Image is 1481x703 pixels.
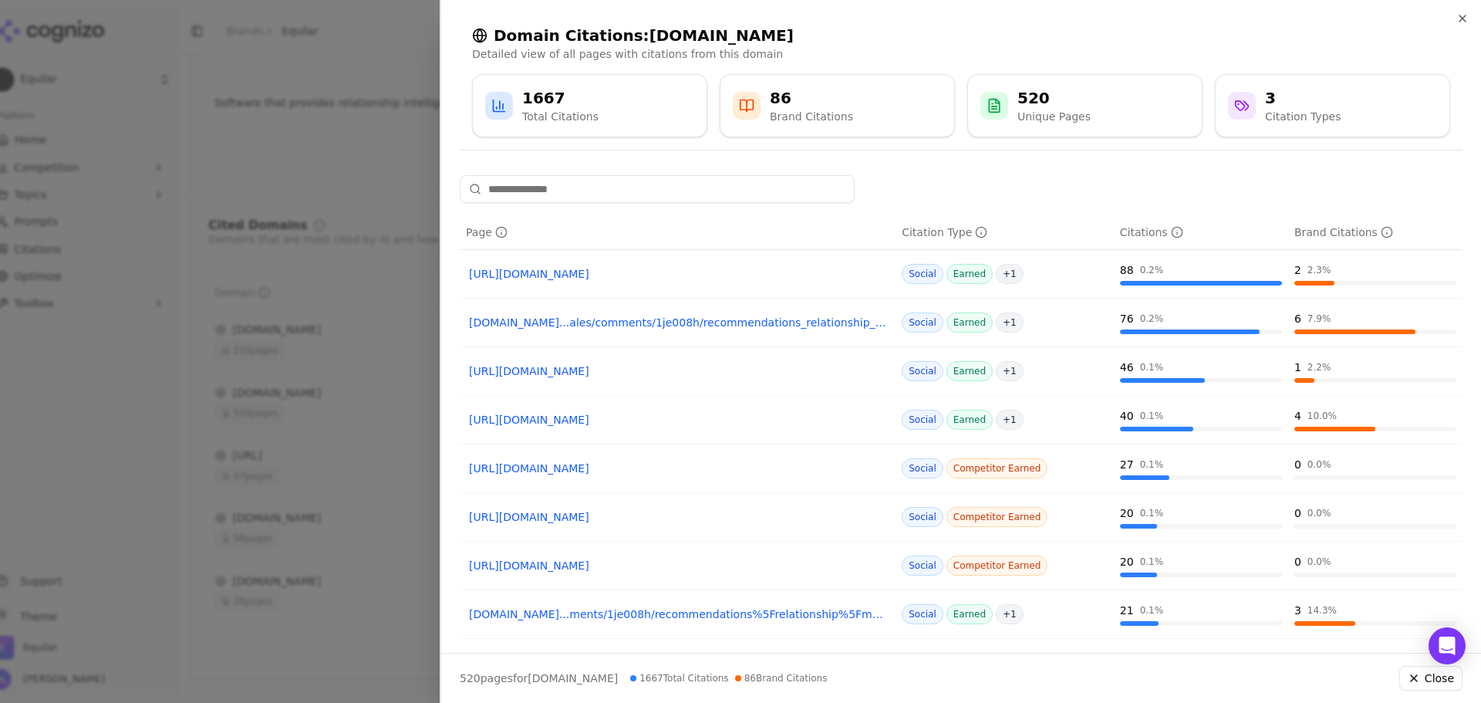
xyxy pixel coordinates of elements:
[1307,604,1337,617] div: 14.3 %
[1120,408,1134,424] div: 40
[946,313,993,333] span: Earned
[946,361,993,381] span: Earned
[946,556,1048,576] span: Competitor Earned
[1288,215,1462,250] th: brandCitationCount
[469,461,886,476] a: [URL][DOMAIN_NAME]
[1307,410,1337,422] div: 10.0 %
[946,410,993,430] span: Earned
[469,363,886,379] a: [URL][DOMAIN_NAME]
[1140,458,1164,471] div: 0.1 %
[1120,311,1134,326] div: 76
[1120,457,1134,472] div: 27
[1265,87,1341,109] div: 3
[1017,87,1091,109] div: 520
[902,604,943,624] span: Social
[469,509,886,525] a: [URL][DOMAIN_NAME]
[770,109,853,124] div: Brand Citations
[946,604,993,624] span: Earned
[896,215,1114,250] th: citationTypes
[1140,313,1164,325] div: 0.2 %
[1017,109,1091,124] div: Unique Pages
[460,671,618,686] p: page s for
[1399,666,1462,691] button: Close
[1120,225,1183,240] div: Citations
[630,672,728,684] span: 1667 Total Citations
[1120,603,1134,618] div: 21
[1140,507,1164,519] div: 0.1 %
[1140,556,1164,568] div: 0.1 %
[996,361,1024,381] span: + 1
[469,315,886,330] a: [DOMAIN_NAME]...ales/comments/1je008h/recommendations_relationship_mapping_tool_for
[946,507,1048,527] span: Competitor Earned
[902,410,943,430] span: Social
[946,264,993,284] span: Earned
[1307,458,1331,471] div: 0.0 %
[996,604,1024,624] span: + 1
[1120,554,1134,569] div: 20
[1120,505,1134,521] div: 20
[522,109,599,124] div: Total Citations
[1265,109,1341,124] div: Citation Types
[996,313,1024,333] span: + 1
[1294,505,1301,521] div: 0
[1120,360,1134,375] div: 46
[1294,603,1301,618] div: 3
[472,25,1450,46] h2: Domain Citations: [DOMAIN_NAME]
[1114,215,1288,250] th: totalCitationCount
[1140,361,1164,373] div: 0.1 %
[1294,311,1301,326] div: 6
[902,264,943,284] span: Social
[996,264,1024,284] span: + 1
[735,672,828,684] span: 86 Brand Citations
[902,225,987,240] div: Citation Type
[466,225,508,240] div: Page
[469,266,886,282] a: [URL][DOMAIN_NAME]
[460,672,481,684] span: 520
[946,458,1048,478] span: Competitor Earned
[1307,507,1331,519] div: 0.0 %
[996,410,1024,430] span: + 1
[902,507,943,527] span: Social
[1140,264,1164,276] div: 0.2 %
[902,361,943,381] span: Social
[1294,262,1301,278] div: 2
[1307,556,1331,568] div: 0.0 %
[472,46,1450,62] p: Detailed view of all pages with citations from this domain
[1120,262,1134,278] div: 88
[1294,554,1301,569] div: 0
[902,313,943,333] span: Social
[1307,313,1331,325] div: 7.9 %
[469,607,886,622] a: [DOMAIN_NAME]...ments/1je008h/recommendations%5Frelationship%5Fmapping%5Ftool%5Ffor
[1294,408,1301,424] div: 4
[1294,360,1301,375] div: 1
[1294,457,1301,472] div: 0
[1140,604,1164,617] div: 0.1 %
[460,215,896,250] th: page
[1140,410,1164,422] div: 0.1 %
[469,412,886,428] a: [URL][DOMAIN_NAME]
[522,87,599,109] div: 1667
[1294,225,1393,240] div: Brand Citations
[770,87,853,109] div: 86
[902,556,943,576] span: Social
[1307,264,1331,276] div: 2.3 %
[1307,361,1331,373] div: 2.2 %
[902,458,943,478] span: Social
[528,672,618,684] span: [DOMAIN_NAME]
[469,558,886,573] a: [URL][DOMAIN_NAME]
